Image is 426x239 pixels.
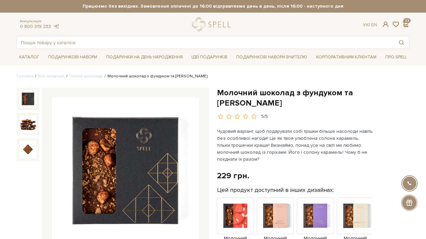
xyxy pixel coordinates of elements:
[103,73,207,79] li: Молочний шоколад з фундуком та [PERSON_NAME]
[383,52,409,62] a: Про Spell
[46,52,100,62] a: Подарункові набори
[369,22,370,28] span: |
[19,90,37,108] img: Молочний шоколад з фундуком та солоною карамеллю
[17,37,394,48] input: Пошук товару у каталозі
[257,198,294,234] img: Продукт
[17,52,42,62] a: Каталог
[104,52,185,62] a: Подарунки на День народження
[192,18,234,31] a: logo
[234,51,310,63] a: Подарункові набори Вчителю
[363,22,377,28] div: Ук
[53,24,59,29] a: telegram
[19,116,37,133] img: Молочний шоколад з фундуком та солоною карамеллю
[217,128,373,163] p: Чудовий варіант, щоб подарувати собі трішки більше насолоди навіть без особливої нагоди! Це як тв...
[217,198,254,234] img: Продукт
[217,171,249,181] div: 229 грн.
[189,52,230,62] a: Ідеї подарунків
[17,3,409,9] strong: Працюємо без вихідних. Замовлення оплачені до 16:00 відправляємо день в день, після 16:00 - насту...
[371,22,377,28] a: En
[297,198,333,234] img: Продукт
[217,88,409,108] h1: Молочний шоколад з фундуком та [PERSON_NAME]
[69,74,103,79] a: Плитки шоколаду
[20,24,51,29] a: 0 800 319 233
[217,186,334,194] label: Цей продукт доступний в інших дизайнах:
[394,37,409,48] button: Пошук товару у каталозі
[17,74,33,79] a: Головна
[20,19,59,24] span: Консультація:
[261,114,268,120] div: 5/5
[314,52,379,62] a: Корпоративним клієнтам
[38,74,65,79] a: Вся продукція
[337,198,373,234] img: Продукт
[19,141,37,158] img: Молочний шоколад з фундуком та солоною карамеллю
